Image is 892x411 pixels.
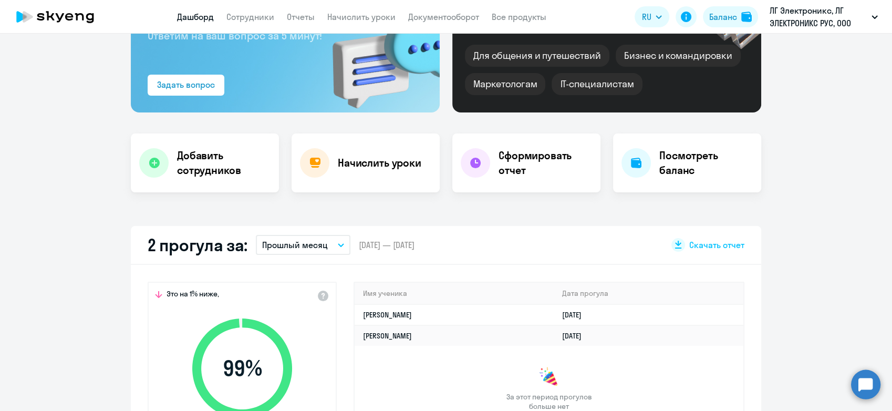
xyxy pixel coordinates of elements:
a: [DATE] [562,310,590,320]
span: Скачать отчет [689,239,744,251]
button: Балансbalance [703,6,758,27]
a: Отчеты [287,12,315,22]
div: Баланс [709,11,737,23]
h2: 2 прогула за: [148,234,247,255]
a: Дашборд [177,12,214,22]
a: [PERSON_NAME] [363,331,412,341]
a: Сотрудники [226,12,274,22]
a: Все продукты [492,12,546,22]
img: balance [741,12,752,22]
a: Документооборот [408,12,479,22]
a: [DATE] [562,331,590,341]
h4: Посмотреть баланс [659,148,753,178]
a: Начислить уроки [327,12,396,22]
button: Задать вопрос [148,75,224,96]
p: ЛГ Электроникс, ЛГ ЭЛЕКТРОНИКС РУС, ООО [770,4,867,29]
span: За этот период прогулов больше нет [505,392,593,411]
div: Бизнес и командировки [616,45,741,67]
h4: Сформировать отчет [499,148,592,178]
div: Задать вопрос [157,78,215,91]
button: Прошлый месяц [256,235,350,255]
a: [PERSON_NAME] [363,310,412,320]
th: Дата прогула [554,283,743,304]
th: Имя ученика [355,283,554,304]
span: RU [642,11,651,23]
div: Маркетологам [465,73,545,95]
h4: Добавить сотрудников [177,148,271,178]
button: RU [635,6,669,27]
span: [DATE] — [DATE] [359,239,414,251]
div: IT-специалистам [552,73,642,95]
h4: Начислить уроки [338,156,421,170]
img: congrats [538,367,559,388]
p: Прошлый месяц [262,239,328,251]
span: Это на 1% ниже, [167,289,219,302]
div: Для общения и путешествий [465,45,609,67]
button: ЛГ Электроникс, ЛГ ЭЛЕКТРОНИКС РУС, ООО [764,4,883,29]
span: 99 % [182,356,303,381]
